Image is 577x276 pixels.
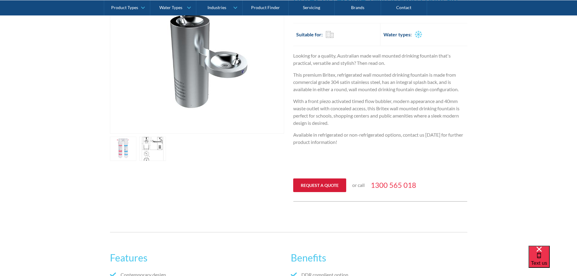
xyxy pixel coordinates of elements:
p: ‍ [293,162,467,169]
h2: Water types: [383,31,412,38]
div: Product Types [111,5,138,10]
p: ‍ [293,150,467,158]
p: This premium Britex, refrigerated wall mounted drinking fountain is made from commercial grade 30... [293,71,467,93]
h2: Features [110,251,286,265]
iframe: podium webchat widget bubble [529,246,577,276]
div: Industries [207,5,226,10]
div: Water Types [159,5,182,10]
h2: Suitable for: [296,31,323,38]
a: Request a quote [293,178,346,192]
a: 1300 565 018 [371,180,416,191]
a: open lightbox [110,137,137,161]
p: Looking for a quality, Australian made wall mounted drinking fountain that's practical, versatile... [293,52,467,67]
p: Available in refrigerated or non-refrigerated options, contact us [DATE] for further product info... [293,131,467,146]
h2: Benefits [291,251,467,265]
strong: Product Code: [293,10,324,16]
p: With a front piezo activated timed flow bubbler, modern appearance and 40mm waste outlet with con... [293,98,467,127]
a: open lightbox [139,137,166,161]
p: or call [352,181,365,189]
